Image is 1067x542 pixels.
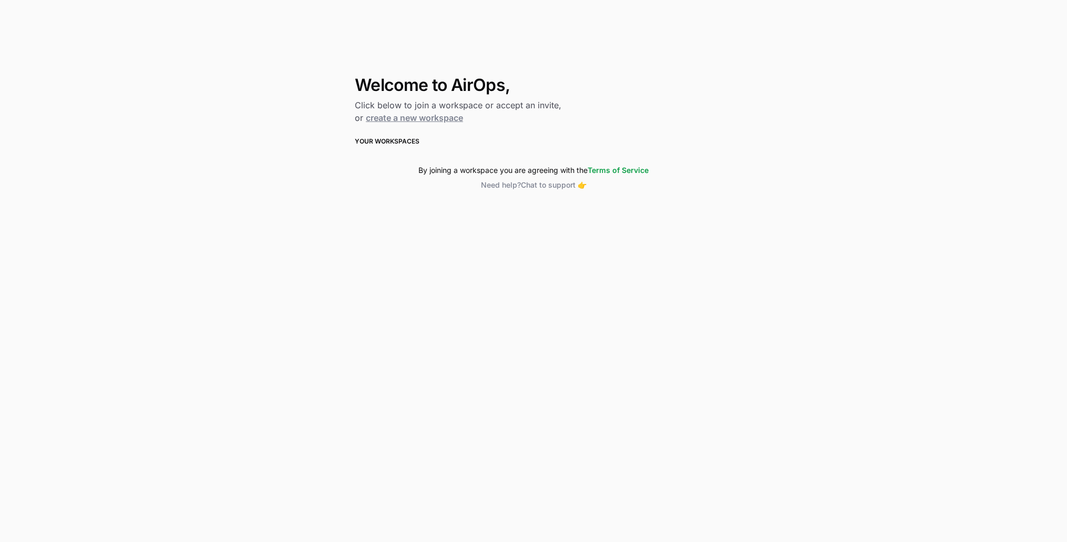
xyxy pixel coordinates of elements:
h3: Your Workspaces [355,137,712,146]
h2: Click below to join a workspace or accept an invite, or [355,99,712,124]
span: Need help? [481,180,521,189]
a: create a new workspace [366,113,463,123]
a: Terms of Service [588,166,649,175]
span: Chat to support 👉 [521,180,587,189]
h1: Welcome to AirOps, [355,76,712,95]
button: Need help?Chat to support 👉 [355,180,712,190]
div: By joining a workspace you are agreeing with the [355,165,712,176]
